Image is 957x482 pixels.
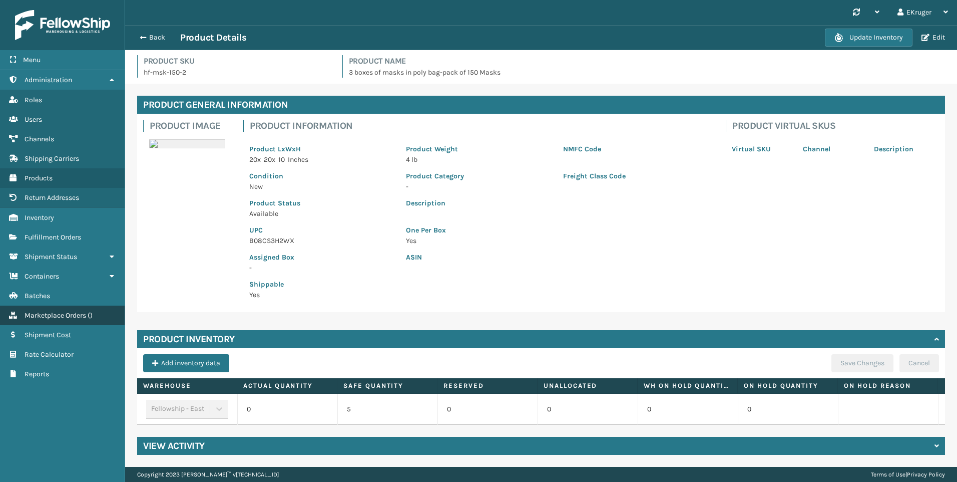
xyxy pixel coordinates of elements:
span: Users [25,115,42,124]
p: Product Category [406,171,551,181]
p: Product Status [249,198,394,208]
td: 0 [538,394,638,425]
span: Containers [25,272,59,281]
p: Channel [803,144,862,154]
span: ( ) [88,311,93,320]
p: Shippable [249,279,394,290]
button: Back [134,33,180,42]
span: Menu [23,56,41,64]
p: 0 [447,404,529,414]
p: Yes [406,235,708,246]
p: New [249,181,394,192]
button: Save Changes [831,354,893,372]
h3: Product Details [180,32,247,44]
h4: Product Name [349,55,945,67]
p: Product Weight [406,144,551,154]
td: 5 [337,394,437,425]
p: One Per Box [406,225,708,235]
span: Roles [25,96,42,104]
span: Channels [25,135,54,143]
span: Return Addresses [25,193,79,202]
span: 20 x [264,155,275,164]
td: 0 [638,394,738,425]
span: Inches [288,155,308,164]
span: Fulfillment Orders [25,233,81,242]
p: Description [406,198,708,208]
p: - [249,263,394,273]
p: - [406,181,551,192]
button: Add inventory data [143,354,229,372]
button: Cancel [899,354,939,372]
h4: Product Virtual SKUs [732,120,939,132]
h4: Product Image [150,120,231,132]
p: Yes [249,290,394,300]
p: UPC [249,225,394,235]
p: Virtual SKU [732,144,791,154]
p: B08CS3H2WX [249,235,394,246]
label: On Hold Quantity [744,381,831,390]
img: 51104088640_40f294f443_o-scaled-700x700.jpg [149,139,225,148]
p: 3 boxes of masks in poly bag-pack of 150 Masks [349,67,945,78]
label: Reserved [443,381,531,390]
a: Privacy Policy [907,471,945,478]
label: Actual Quantity [243,381,331,390]
p: Assigned Box [249,252,394,263]
h4: View Activity [143,440,205,452]
p: ASIN [406,252,708,263]
span: Reports [25,370,49,378]
div: | [871,467,945,482]
label: WH On hold quantity [644,381,731,390]
h4: Product SKU [144,55,330,67]
label: Unallocated [544,381,631,390]
a: Terms of Use [871,471,905,478]
p: Freight Class Code [563,171,708,181]
h4: Product Inventory [143,333,235,345]
span: Marketplace Orders [25,311,86,320]
span: Inventory [25,213,54,222]
p: hf-msk-150-2 [144,67,330,78]
button: Edit [918,33,948,42]
p: Copyright 2023 [PERSON_NAME]™ v [TECHNICAL_ID] [137,467,279,482]
p: Condition [249,171,394,181]
span: Shipment Cost [25,331,71,339]
span: Administration [25,76,72,84]
span: Shipment Status [25,253,77,261]
img: logo [15,10,110,40]
span: Batches [25,292,50,300]
p: Available [249,208,394,219]
h4: Product General Information [137,96,945,114]
h4: Product Information [250,120,714,132]
span: 20 x [249,155,261,164]
label: Warehouse [143,381,231,390]
p: NMFC Code [563,144,708,154]
td: 0 [738,394,838,425]
p: Product LxWxH [249,144,394,154]
span: 10 [278,155,285,164]
span: Products [25,174,53,182]
p: Description [874,144,933,154]
span: 4 lb [406,155,417,164]
span: Rate Calculator [25,350,74,359]
span: Shipping Carriers [25,154,79,163]
button: Update Inventory [825,29,912,47]
td: 0 [237,394,337,425]
label: On Hold Reason [844,381,931,390]
label: Safe Quantity [343,381,431,390]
